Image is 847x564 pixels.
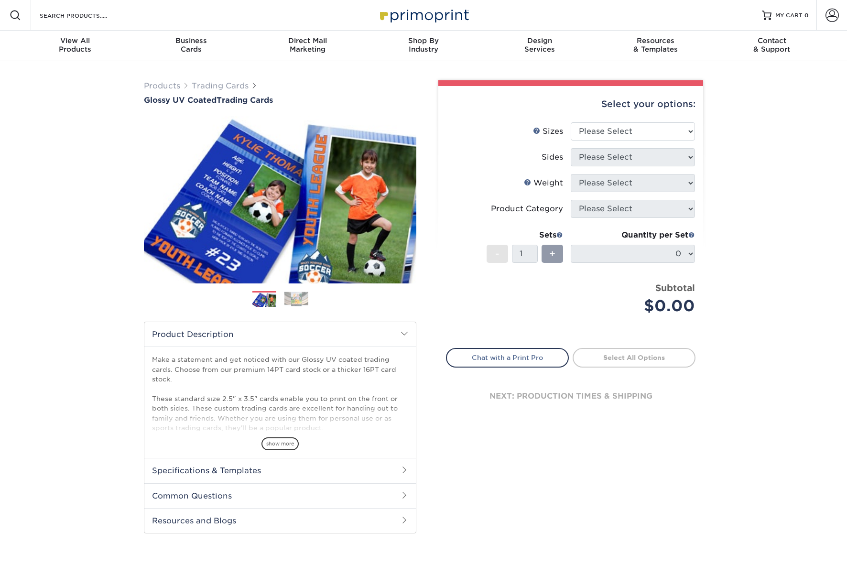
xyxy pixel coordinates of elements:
[192,81,249,90] a: Trading Cards
[17,36,133,45] span: View All
[144,81,180,90] a: Products
[250,36,366,54] div: Marketing
[366,36,482,54] div: Industry
[524,177,563,189] div: Weight
[573,348,695,367] a: Select All Options
[714,31,830,61] a: Contact& Support
[144,96,416,105] a: Glossy UV CoatedTrading Cards
[144,458,416,483] h2: Specifications & Templates
[376,5,471,25] img: Primoprint
[655,282,695,293] strong: Subtotal
[491,203,563,215] div: Product Category
[17,36,133,54] div: Products
[487,229,563,241] div: Sets
[17,31,133,61] a: View AllProducts
[446,368,695,425] div: next: production times & shipping
[366,36,482,45] span: Shop By
[804,12,809,19] span: 0
[261,437,299,450] span: show more
[446,86,695,122] div: Select your options:
[144,106,416,294] img: Glossy UV Coated 01
[252,292,276,308] img: Trading Cards 01
[284,292,308,306] img: Trading Cards 02
[144,96,217,105] span: Glossy UV Coated
[495,247,500,261] span: -
[714,36,830,54] div: & Support
[250,31,366,61] a: Direct MailMarketing
[250,36,366,45] span: Direct Mail
[481,36,597,45] span: Design
[571,229,695,241] div: Quantity per Set
[39,10,132,21] input: SEARCH PRODUCTS.....
[133,36,250,54] div: Cards
[533,126,563,137] div: Sizes
[446,348,569,367] a: Chat with a Print Pro
[144,508,416,533] h2: Resources and Blogs
[775,11,803,20] span: MY CART
[144,96,416,105] h1: Trading Cards
[578,294,695,317] div: $0.00
[597,31,714,61] a: Resources& Templates
[714,36,830,45] span: Contact
[481,36,597,54] div: Services
[144,322,416,347] h2: Product Description
[133,36,250,45] span: Business
[152,355,408,472] p: Make a statement and get noticed with our Glossy UV coated trading cards. Choose from our premium...
[549,247,555,261] span: +
[597,36,714,54] div: & Templates
[144,483,416,508] h2: Common Questions
[597,36,714,45] span: Resources
[133,31,250,61] a: BusinessCards
[481,31,597,61] a: DesignServices
[542,152,563,163] div: Sides
[366,31,482,61] a: Shop ByIndustry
